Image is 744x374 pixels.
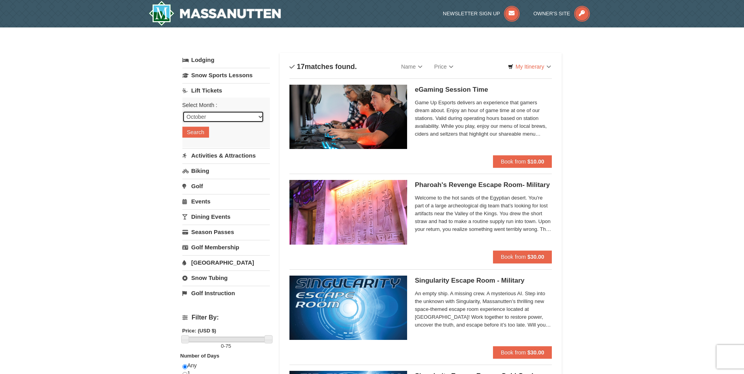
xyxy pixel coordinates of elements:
h5: Pharoah's Revenge Escape Room- Military [415,181,552,189]
img: 6619913-410-20a124c9.jpg [289,180,407,244]
a: Season Passes [182,225,270,239]
span: Newsletter Sign Up [443,11,500,16]
a: Massanutten Resort [149,1,281,26]
a: My Itinerary [503,61,556,73]
label: Select Month : [182,101,264,109]
span: Book from [501,254,526,260]
span: 0 [221,343,224,349]
a: Activities & Attractions [182,148,270,163]
a: Events [182,194,270,209]
a: Biking [182,163,270,178]
h4: Filter By: [182,314,270,321]
a: [GEOGRAPHIC_DATA] [182,255,270,270]
h4: matches found. [289,63,357,71]
strong: Number of Days [180,353,220,359]
button: Search [182,127,209,138]
button: Book from $30.00 [493,251,552,263]
a: Golf [182,179,270,193]
span: An empty ship. A missing crew. A mysterious AI. Step into the unknown with Singularity, Massanutt... [415,290,552,329]
strong: Price: (USD $) [182,328,216,334]
span: Owner's Site [533,11,570,16]
label: - [182,342,270,350]
a: Owner's Site [533,11,590,16]
img: 19664770-34-0b975b5b.jpg [289,85,407,149]
strong: $30.00 [528,254,544,260]
a: Lift Tickets [182,83,270,98]
a: Golf Instruction [182,286,270,300]
a: Snow Sports Lessons [182,68,270,82]
a: Lodging [182,53,270,67]
h5: Singularity Escape Room - Military [415,277,552,285]
a: Dining Events [182,209,270,224]
span: 75 [226,343,231,349]
img: 6619913-520-2f5f5301.jpg [289,276,407,340]
button: Book from $30.00 [493,346,552,359]
strong: $30.00 [528,349,544,356]
a: Name [395,59,428,74]
button: Book from $10.00 [493,155,552,168]
span: Book from [501,349,526,356]
strong: $10.00 [528,158,544,165]
a: Price [428,59,459,74]
span: Game Up Esports delivers an experience that gamers dream about. Enjoy an hour of game time at one... [415,99,552,138]
span: Welcome to the hot sands of the Egyptian desert. You're part of a large archeological dig team th... [415,194,552,233]
h5: eGaming Session Time [415,86,552,94]
a: Snow Tubing [182,271,270,285]
span: 17 [297,63,305,71]
a: Newsletter Sign Up [443,11,520,16]
span: Book from [501,158,526,165]
img: Massanutten Resort Logo [149,1,281,26]
a: Golf Membership [182,240,270,254]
